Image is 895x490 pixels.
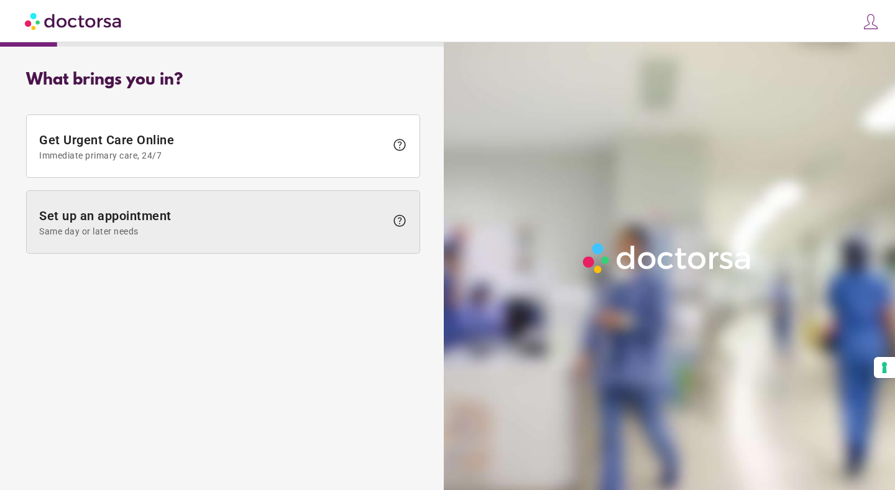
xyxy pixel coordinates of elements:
img: Doctorsa.com [25,7,123,35]
span: Get Urgent Care Online [39,132,386,160]
div: What brings you in? [26,71,420,90]
img: icons8-customer-100.png [862,13,879,30]
span: Set up an appointment [39,208,386,236]
span: Same day or later needs [39,226,386,236]
img: Logo-Doctorsa-trans-White-partial-flat.png [578,238,757,278]
span: help [392,137,407,152]
span: help [392,213,407,228]
button: Your consent preferences for tracking technologies [874,357,895,378]
span: Immediate primary care, 24/7 [39,150,386,160]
